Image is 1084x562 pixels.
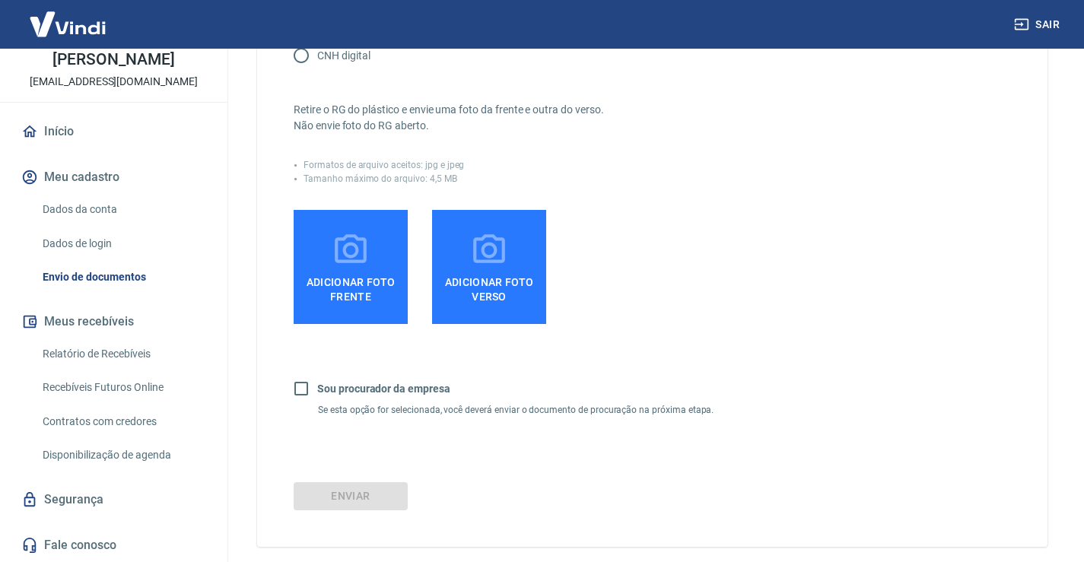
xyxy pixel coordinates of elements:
[304,158,464,172] p: Formatos de arquivo aceitos: jpg e jpeg
[294,210,408,324] label: Adicionar foto frente
[1011,11,1066,39] button: Sair
[37,406,209,437] a: Contratos com credores
[37,440,209,471] a: Disponibilização de agenda
[37,262,209,293] a: Envio de documentos
[18,529,209,562] a: Fale conosco
[37,194,209,225] a: Dados da conta
[18,160,209,194] button: Meu cadastro
[300,269,402,303] span: Adicionar foto frente
[304,172,457,186] p: Tamanho máximo do arquivo: 4,5 MB
[30,74,198,90] p: [EMAIL_ADDRESS][DOMAIN_NAME]
[18,305,209,338] button: Meus recebíveis
[37,372,209,403] a: Recebíveis Futuros Online
[52,52,174,68] p: [PERSON_NAME]
[317,48,370,64] p: CNH digital
[317,383,450,395] b: Sou procurador da empresa
[18,115,209,148] a: Início
[37,338,209,370] a: Relatório de Recebíveis
[18,1,117,47] img: Vindi
[294,102,783,134] p: Retire o RG do plástico e envie uma foto da frente e outra do verso. Não envie foto do RG aberto.
[318,405,783,415] p: Se esta opção for selecionada, você deverá enviar o documento de procuração na próxima etapa.
[432,210,546,324] label: Adicionar foto verso
[18,483,209,516] a: Segurança
[37,228,209,259] a: Dados de login
[438,269,540,303] span: Adicionar foto verso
